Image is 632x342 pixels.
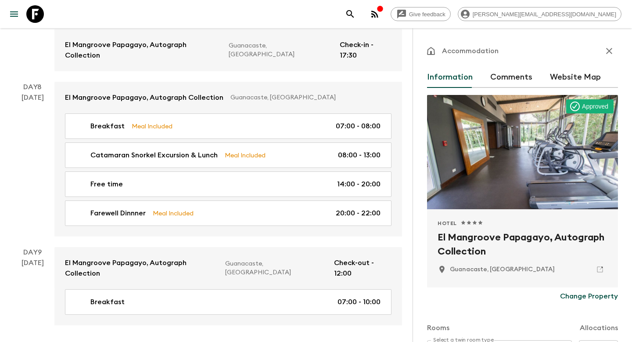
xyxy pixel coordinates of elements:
[427,323,449,333] p: Rooms
[90,208,146,218] p: Farewell Dinnner
[336,121,381,131] p: 07:00 - 08:00
[338,150,381,160] p: 08:00 - 13:00
[65,171,391,197] a: Free time14:00 - 20:00
[54,247,402,289] a: El Mangroove Papagayo, Autograph CollectionGuanacaste, [GEOGRAPHIC_DATA]Check-out - 12:00
[90,121,125,131] p: Breakfast
[132,121,172,131] p: Meal Included
[22,92,44,236] div: [DATE]
[458,7,621,21] div: [PERSON_NAME][EMAIL_ADDRESS][DOMAIN_NAME]
[560,287,618,305] button: Change Property
[65,40,222,61] p: El Mangroove Papagayo, Autograph Collection
[438,220,457,227] span: Hotel
[468,11,621,18] span: [PERSON_NAME][EMAIL_ADDRESS][DOMAIN_NAME]
[65,200,391,226] a: Farewell DinnnerMeal Included20:00 - 22:00
[54,82,402,113] a: El Mangroove Papagayo, Autograph CollectionGuanacaste, [GEOGRAPHIC_DATA]
[337,179,381,189] p: 14:00 - 20:00
[442,46,499,56] p: Accommodation
[438,230,607,258] h2: El Mangroove Papagayo, Autograph Collection
[54,29,402,71] a: El Mangroove Papagayo, Autograph CollectionGuanacaste, [GEOGRAPHIC_DATA]Check-in - 17:30
[65,258,218,279] p: El Mangroove Papagayo, Autograph Collection
[341,5,359,23] button: search adventures
[560,291,618,302] p: Change Property
[450,265,555,274] p: Guanacaste, Costa Rica
[427,67,473,88] button: Information
[90,179,123,189] p: Free time
[391,7,451,21] a: Give feedback
[229,41,333,59] p: Guanacaste, [GEOGRAPHIC_DATA]
[225,150,266,160] p: Meal Included
[90,150,218,160] p: Catamaran Snorkel Excursion & Lunch
[338,297,381,307] p: 07:00 - 10:00
[65,92,223,103] p: El Mangroove Papagayo, Autograph Collection
[11,82,54,92] p: Day 8
[225,259,327,277] p: Guanacaste, [GEOGRAPHIC_DATA]
[65,289,391,315] a: Breakfast07:00 - 10:00
[550,67,601,88] button: Website Map
[340,40,392,61] p: Check-in - 17:30
[490,67,532,88] button: Comments
[427,95,618,209] div: Photo of El Mangroove Papagayo, Autograph Collection
[580,323,618,333] p: Allocations
[11,247,54,258] p: Day 9
[582,102,608,111] p: Approved
[404,11,450,18] span: Give feedback
[336,208,381,218] p: 20:00 - 22:00
[22,258,44,325] div: [DATE]
[230,93,384,102] p: Guanacaste, [GEOGRAPHIC_DATA]
[334,258,391,279] p: Check-out - 12:00
[65,142,391,168] a: Catamaran Snorkel Excursion & LunchMeal Included08:00 - 13:00
[90,297,125,307] p: Breakfast
[65,113,391,139] a: BreakfastMeal Included07:00 - 08:00
[153,208,194,218] p: Meal Included
[5,5,23,23] button: menu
